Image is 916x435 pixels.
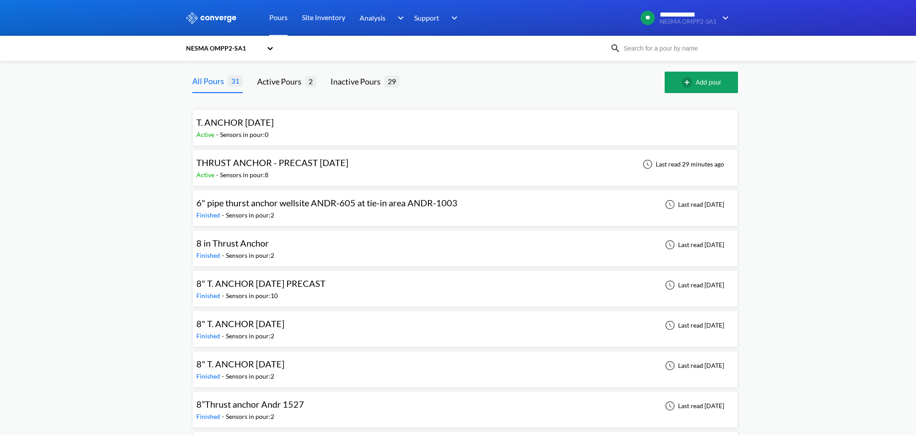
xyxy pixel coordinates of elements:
[331,75,384,88] div: Inactive Pours
[196,171,216,179] span: Active
[220,170,268,180] div: Sensors in pour: 8
[192,75,228,87] div: All Pours
[384,76,399,87] span: 29
[682,77,696,88] img: add-circle-outline.svg
[192,119,738,127] a: T. ANCHOR [DATE]Active-Sensors in pour:0
[192,160,738,167] a: THRUST ANCHOR - PRECAST [DATE]Active-Sensors in pour:8Last read 29 minutes ago
[196,358,284,369] span: 8" T. ANCHOR [DATE]
[220,130,268,140] div: Sensors in pour: 0
[196,252,222,259] span: Finished
[196,332,222,340] span: Finished
[196,117,274,128] span: T. ANCHOR [DATE]
[196,157,348,168] span: THRUST ANCHOR - PRECAST [DATE]
[660,18,717,25] span: NESMA OMPP2-SA1
[414,12,439,23] span: Support
[192,401,738,409] a: 8”Thrust anchor Andr 1527Finished-Sensors in pour:2Last read [DATE]
[196,131,216,138] span: Active
[192,281,738,288] a: 8" T. ANCHOR [DATE] PRECASTFinished-Sensors in pour:10Last read [DATE]
[257,75,305,88] div: Active Pours
[196,211,222,219] span: Finished
[222,252,226,259] span: -
[610,43,621,54] img: icon-search.svg
[196,197,458,208] span: 6" pipe thurst anchor wellsite ANDR-605 at tie-in area ANDR-1003
[196,413,222,420] span: Finished
[216,131,220,138] span: -
[226,291,278,301] div: Sensors in pour: 10
[660,280,727,290] div: Last read [DATE]
[665,72,738,93] button: Add pour
[226,251,274,260] div: Sensors in pour: 2
[305,76,316,87] span: 2
[717,13,731,23] img: downArrow.svg
[196,238,269,248] span: 8 in Thrust Anchor
[660,320,727,331] div: Last read [DATE]
[226,331,274,341] div: Sensors in pour: 2
[360,12,386,23] span: Analysis
[226,210,274,220] div: Sensors in pour: 2
[185,12,237,24] img: logo_ewhite.svg
[226,412,274,422] div: Sensors in pour: 2
[192,200,738,208] a: 6" pipe thurst anchor wellsite ANDR-605 at tie-in area ANDR-1003Finished-Sensors in pour:2Last re...
[660,199,727,210] div: Last read [DATE]
[445,13,460,23] img: downArrow.svg
[226,371,274,381] div: Sensors in pour: 2
[228,75,243,86] span: 31
[196,372,222,380] span: Finished
[660,239,727,250] div: Last read [DATE]
[222,292,226,299] span: -
[222,413,226,420] span: -
[638,159,727,170] div: Last read 29 minutes ago
[196,318,284,329] span: 8" T. ANCHOR [DATE]
[222,372,226,380] span: -
[392,13,406,23] img: downArrow.svg
[222,211,226,219] span: -
[222,332,226,340] span: -
[196,278,326,289] span: 8" T. ANCHOR [DATE] PRECAST
[216,171,220,179] span: -
[660,401,727,411] div: Last read [DATE]
[196,399,304,409] span: 8”Thrust anchor Andr 1527
[192,361,738,369] a: 8" T. ANCHOR [DATE]Finished-Sensors in pour:2Last read [DATE]
[192,240,738,248] a: 8 in Thrust AnchorFinished-Sensors in pour:2Last read [DATE]
[196,292,222,299] span: Finished
[192,321,738,328] a: 8" T. ANCHOR [DATE]Finished-Sensors in pour:2Last read [DATE]
[621,43,729,53] input: Search for a pour by name
[660,360,727,371] div: Last read [DATE]
[185,43,262,53] div: NESMA OMPP2-SA1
